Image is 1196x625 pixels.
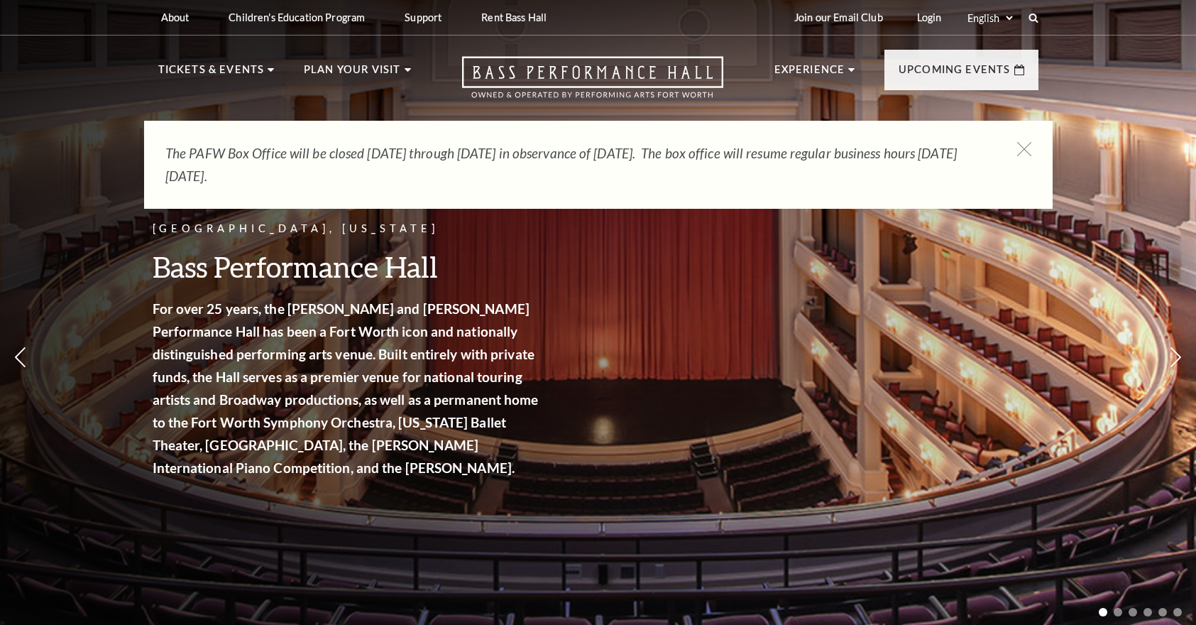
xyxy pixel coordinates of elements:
p: Experience [774,61,845,87]
h3: Bass Performance Hall [153,249,543,285]
p: Tickets & Events [158,61,265,87]
p: Children's Education Program [229,11,365,23]
p: [GEOGRAPHIC_DATA], [US_STATE] [153,220,543,238]
select: Select: [965,11,1015,25]
p: Rent Bass Hall [481,11,547,23]
strong: For over 25 years, the [PERSON_NAME] and [PERSON_NAME] Performance Hall has been a Fort Worth ico... [153,300,539,476]
p: Plan Your Visit [304,61,401,87]
p: About [161,11,190,23]
p: Support [405,11,441,23]
em: The PAFW Box Office will be closed [DATE] through [DATE] in observance of [DATE]. The box office ... [165,145,957,184]
p: Upcoming Events [899,61,1011,87]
